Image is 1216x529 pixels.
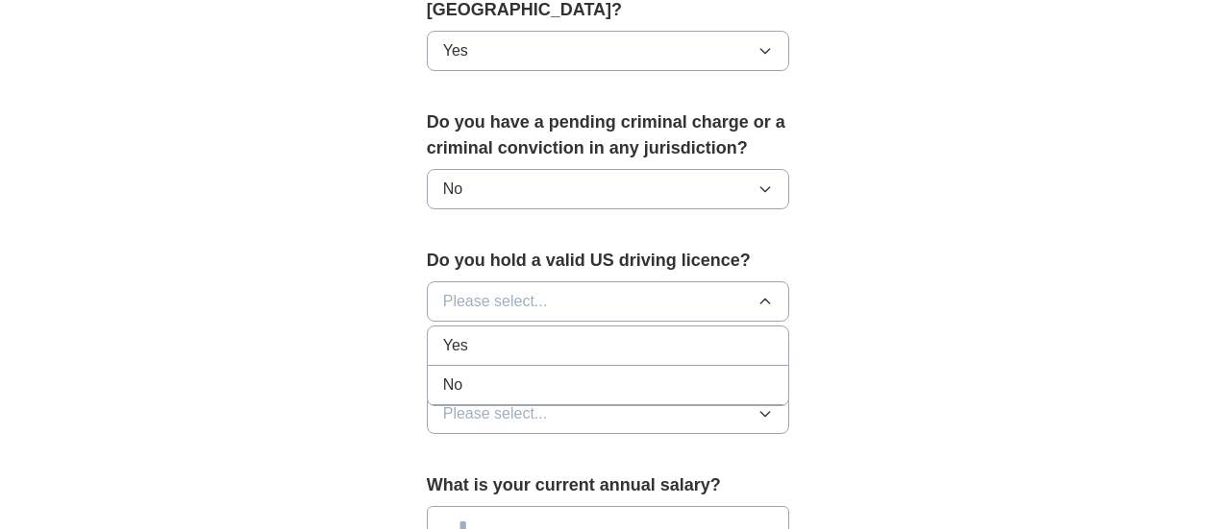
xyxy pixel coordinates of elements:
label: Do you hold a valid US driving licence? [427,248,790,274]
span: Please select... [443,402,548,425]
span: Yes [443,39,468,62]
button: Please select... [427,394,790,434]
span: No [443,178,462,201]
label: Do you have a pending criminal charge or a criminal conviction in any jurisdiction? [427,109,790,161]
button: Please select... [427,281,790,322]
span: Please select... [443,290,548,313]
button: Yes [427,31,790,71]
label: What is your current annual salary? [427,472,790,498]
span: No [443,373,462,397]
button: No [427,169,790,209]
span: Yes [443,334,468,357]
